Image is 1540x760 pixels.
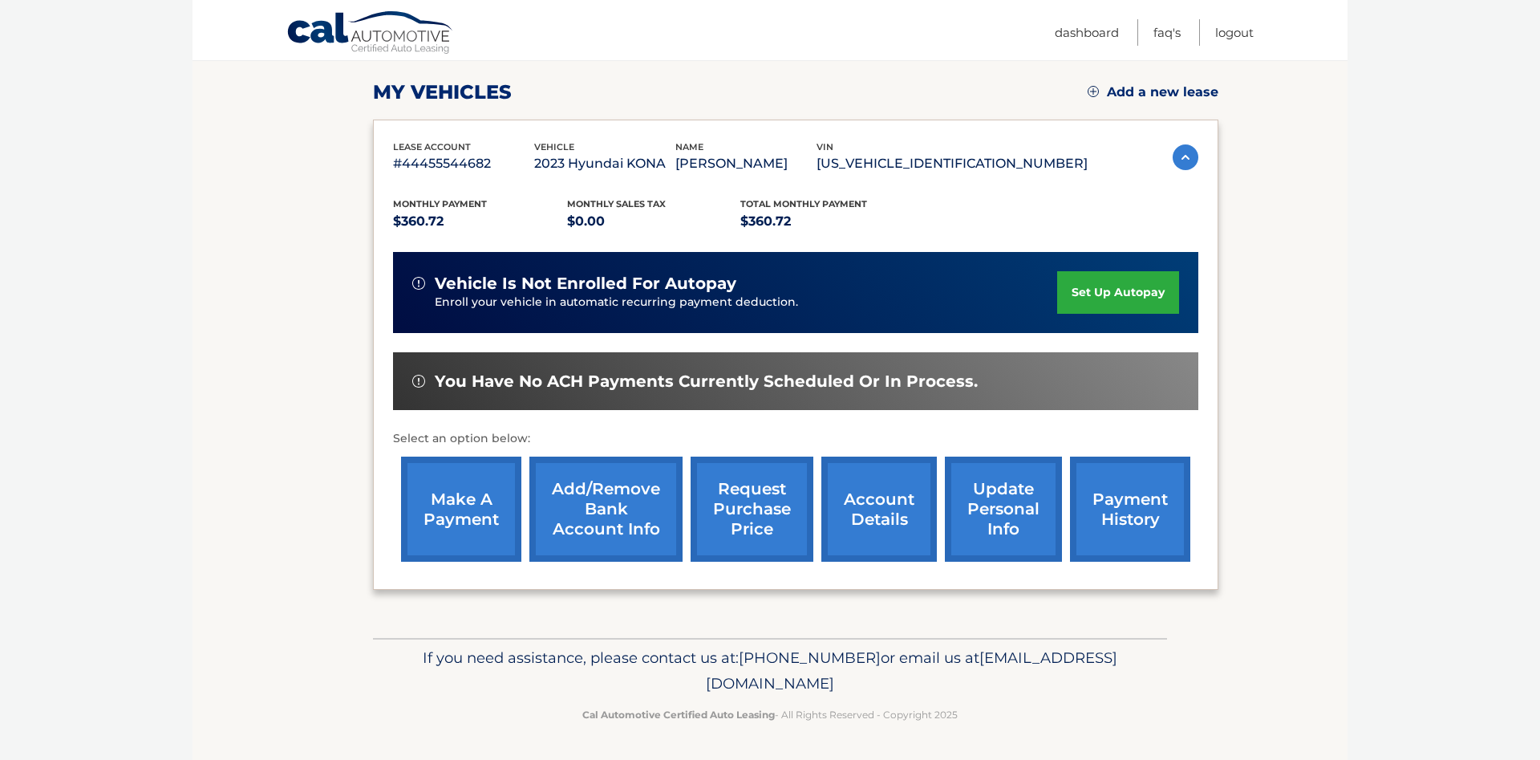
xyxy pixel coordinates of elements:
a: Add a new lease [1088,84,1218,100]
a: make a payment [401,457,521,562]
p: $0.00 [567,210,741,233]
a: set up autopay [1057,271,1179,314]
span: Monthly Payment [393,198,487,209]
p: $360.72 [393,210,567,233]
span: vin [817,141,833,152]
a: payment history [1070,457,1190,562]
p: [PERSON_NAME] [675,152,817,175]
p: [US_VEHICLE_IDENTIFICATION_NUMBER] [817,152,1088,175]
img: alert-white.svg [412,277,425,290]
span: You have no ACH payments currently scheduled or in process. [435,372,978,392]
p: Enroll your vehicle in automatic recurring payment deduction. [435,294,1057,311]
a: FAQ's [1153,19,1181,46]
a: Cal Automotive [286,10,455,57]
a: account details [821,457,937,562]
img: accordion-active.svg [1173,144,1198,170]
span: Total Monthly Payment [740,198,867,209]
a: Dashboard [1055,19,1119,46]
span: lease account [393,141,471,152]
a: Add/Remove bank account info [529,457,683,562]
h2: my vehicles [373,80,512,104]
a: request purchase price [691,457,813,562]
p: - All Rights Reserved - Copyright 2025 [383,706,1157,723]
span: name [675,141,703,152]
p: #44455544682 [393,152,534,175]
span: Monthly sales Tax [567,198,666,209]
img: alert-white.svg [412,375,425,388]
span: vehicle is not enrolled for autopay [435,274,736,294]
p: $360.72 [740,210,914,233]
p: 2023 Hyundai KONA [534,152,675,175]
strong: Cal Automotive Certified Auto Leasing [582,709,775,721]
a: update personal info [945,457,1062,562]
a: Logout [1215,19,1254,46]
span: vehicle [534,141,574,152]
span: [PHONE_NUMBER] [739,648,881,667]
p: If you need assistance, please contact us at: or email us at [383,645,1157,697]
span: [EMAIL_ADDRESS][DOMAIN_NAME] [706,648,1117,693]
p: Select an option below: [393,429,1198,449]
img: add.svg [1088,86,1099,97]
